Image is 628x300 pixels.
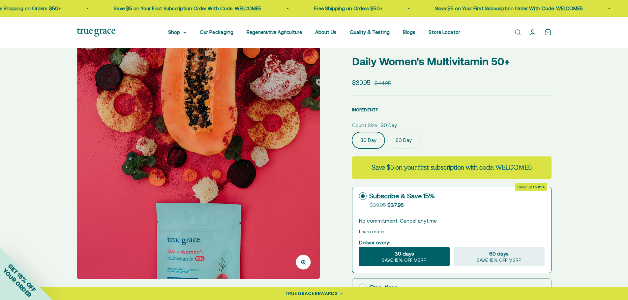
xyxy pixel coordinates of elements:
summary: Shop [168,28,187,36]
div: TRUE GRACE REWARDS [285,290,338,297]
strong: Save $5 on your first subscription with code: WELCOME5 [372,163,532,172]
sale-price: $39.95 [352,78,371,88]
compare-at-price: $44.95 [374,79,391,87]
a: Free Shipping on Orders $50+ [312,6,380,11]
span: INGREDIENTS [352,107,378,112]
p: Save $5 on Your First Subscription Order With Code: WELCOME5 [433,5,581,13]
a: Regenerative Agriculture [247,29,302,35]
a: Store Locator [429,29,460,35]
span: GET 15% OFF [7,262,37,293]
p: Save $5 on Your First Subscription Order With Code: WELCOME5 [111,5,259,13]
a: Our Packaging [200,29,233,35]
legend: Count Size: [352,122,378,129]
p: Daily Women's Multivitamin 50+ [352,53,552,70]
a: Blogs [403,29,415,35]
button: INGREDIENTS [352,106,378,114]
a: About Us [315,29,337,35]
a: Quality & Testing [350,29,390,35]
span: YOUR ORDER [1,267,33,299]
span: 30 Day [381,122,397,129]
img: Daily Women's 50+ Multivitamin [76,36,320,279]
